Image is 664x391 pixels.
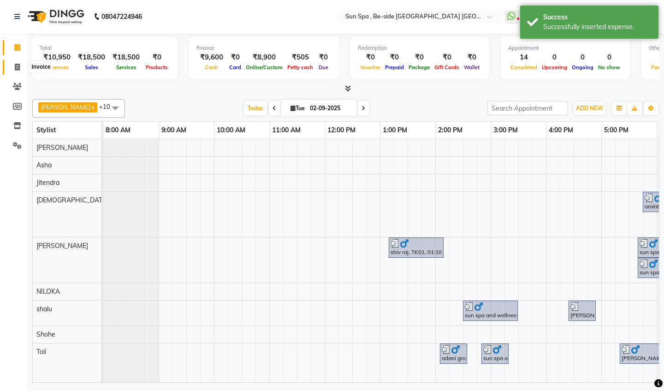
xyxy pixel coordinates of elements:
[569,52,596,63] div: 0
[103,124,133,137] a: 8:00 AM
[24,4,87,30] img: logo
[602,124,631,137] a: 5:00 PM
[36,126,56,134] span: Stylist
[508,44,622,52] div: Appointment
[325,124,358,137] a: 12:00 PM
[270,124,303,137] a: 11:00 AM
[159,124,189,137] a: 9:00 AM
[487,101,568,115] input: Search Appointment
[482,345,508,362] div: sun spa and wellness, TK03, 02:50 PM-03:20 PM, Body Wraps
[508,52,539,63] div: 14
[285,52,315,63] div: ₹505
[109,52,143,63] div: ₹18,500
[464,302,517,320] div: sun spa and wellness, TK04, 02:30 PM-03:30 PM, Swedish Massage
[36,196,108,204] span: [DEMOGRAPHIC_DATA]
[639,259,664,277] div: sun spa and wellness, TK07, 05:40 PM-06:10 PM, Body Wraps
[196,44,332,52] div: Finance
[441,345,466,362] div: adani group, TK02, 02:05 PM-02:35 PM, Body Wraps
[543,12,652,22] div: Success
[83,64,101,71] span: Sales
[43,64,71,71] span: Expenses
[288,105,307,112] span: Tue
[380,124,409,137] a: 1:00 PM
[307,101,353,115] input: 2025-09-02
[596,64,622,71] span: No show
[383,52,406,63] div: ₹0
[29,61,53,72] div: Invoice
[546,124,575,137] a: 4:00 PM
[214,124,248,137] a: 10:00 AM
[406,64,432,71] span: Package
[432,52,462,63] div: ₹0
[491,124,520,137] a: 3:00 PM
[244,101,267,115] span: Today
[36,178,59,187] span: Jitendra
[543,22,652,32] div: Successfully inserted expense.
[143,52,170,63] div: ₹0
[358,64,383,71] span: Voucher
[40,44,170,52] div: Total
[36,161,52,169] span: Asha
[436,124,465,137] a: 2:00 PM
[508,64,539,71] span: Completed
[539,64,569,71] span: Upcoming
[243,52,285,63] div: ₹8,900
[639,239,664,256] div: sun spa and wellness, TK06, 05:40 PM-06:10 PM, Body Wraps
[143,64,170,71] span: Products
[243,64,285,71] span: Online/Custom
[315,52,332,63] div: ₹0
[358,44,482,52] div: Redemption
[40,52,74,63] div: ₹10,950
[41,103,90,111] span: [PERSON_NAME]
[390,239,443,256] div: shiv raj, TK01, 01:10 PM-02:10 PM, Deep Tissue Massage
[36,287,60,296] span: NILOKA
[36,242,88,250] span: [PERSON_NAME]
[316,64,331,71] span: Due
[406,52,432,63] div: ₹0
[90,103,95,111] a: x
[574,102,605,115] button: ADD NEW
[596,52,622,63] div: 0
[101,4,142,30] b: 08047224946
[99,103,117,110] span: +10
[36,143,88,152] span: [PERSON_NAME]
[462,64,482,71] span: Wallet
[36,348,46,356] span: Toli
[569,302,595,320] div: [PERSON_NAME] Spa, TK05, 04:25 PM-04:55 PM, Body Wraps
[36,330,55,338] span: Shohe
[285,64,315,71] span: Petty cash
[36,305,52,313] span: shalu
[203,64,220,71] span: Cash
[227,64,243,71] span: Card
[114,64,139,71] span: Services
[74,52,109,63] div: ₹18,500
[569,64,596,71] span: Ongoing
[196,52,227,63] div: ₹9,600
[462,52,482,63] div: ₹0
[383,64,406,71] span: Prepaid
[576,105,603,112] span: ADD NEW
[227,52,243,63] div: ₹0
[539,52,569,63] div: 0
[432,64,462,71] span: Gift Cards
[358,52,383,63] div: ₹0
